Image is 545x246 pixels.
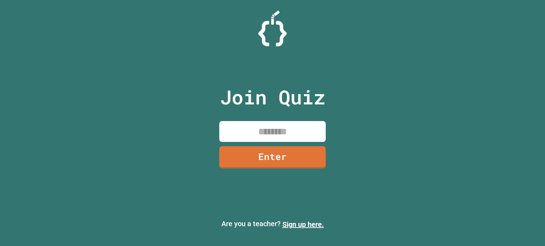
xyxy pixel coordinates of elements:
[258,11,287,46] img: Logo.svg
[219,146,326,168] a: Enter
[486,187,538,217] iframe: chat widget
[6,218,539,230] p: Are you a teacher?
[220,82,325,112] p: Join Quiz
[282,220,324,229] a: Sign up here.
[515,218,538,239] iframe: chat widget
